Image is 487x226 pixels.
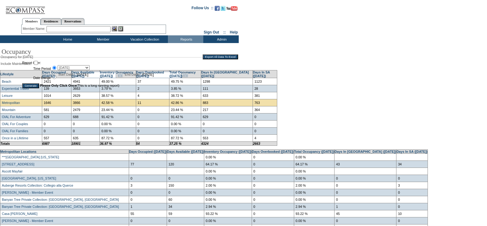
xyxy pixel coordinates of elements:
td: 0 [71,120,99,127]
td: 0 [335,217,396,224]
a: [STREET_ADDRESS] [2,162,34,166]
td: 2.00 % [294,182,334,189]
img: Subscribe to our YouTube Channel [226,6,237,11]
td: 0 [136,127,169,134]
a: Mountain [2,108,15,112]
a: Open the calendar popup. [182,71,189,78]
td: 64.17 % [204,161,252,168]
td: 3 [129,182,167,189]
td: 87.72 % [169,134,201,141]
td: 2421 [42,78,71,85]
td: 42.86 % [169,99,201,106]
td: 0.00 % [204,168,252,175]
td: 1123 [253,78,277,85]
td: 0 [252,210,294,217]
td: 0.00 % [294,175,334,182]
a: Reservations [61,18,84,25]
td: 0 [252,161,294,168]
img: Become our fan on Facebook [215,6,220,11]
img: Follow us on Twitter [221,6,225,11]
a: Days Occupied ([DATE]) [42,70,66,78]
td: 2.94 % [294,203,334,210]
a: Casa [PERSON_NAME] [2,212,37,216]
a: Days Overbooked ([DATE]) [252,150,294,153]
a: Days In SA ([DATE]) [253,70,270,78]
td: 54 [136,141,169,145]
td: 34 [396,161,428,168]
td: 381 [253,92,277,99]
td: 3.79 % [100,85,136,92]
td: 0 [335,175,396,182]
td: 0.00 % [294,196,334,203]
td: Member [85,35,120,43]
label: Date Range [33,76,51,80]
td: 139 [42,85,71,92]
td: 0.00 % [294,153,334,161]
td: 55 [129,210,167,217]
span: Include Maintenance: [1,62,32,65]
td: 0 [396,196,428,203]
td: 49.00 % [100,78,136,85]
a: Metropolitan [2,101,20,105]
td: 0.00 % [169,120,201,127]
td: 3866 [71,99,99,106]
td: 93.22 % [204,210,252,217]
td: 629 [201,113,253,120]
td: 0 [167,217,204,224]
td: 0.00 % [204,196,252,203]
td: 49.75 % [169,78,201,85]
td: 0 [129,175,167,182]
td: 0 [136,113,169,120]
td: 0.00 % [100,120,136,127]
td: 0 [252,182,294,189]
td: 1298 [201,78,253,85]
span: Start Date: [58,73,74,76]
a: Days Available ([DATE]) [167,150,204,153]
td: 0 [396,175,428,182]
td: 0.00 % [294,189,334,196]
td: 0 [252,217,294,224]
td: 553 [201,134,253,141]
td: 0 [253,127,277,134]
a: Follow us on Twitter [221,8,225,11]
td: 1646 [42,99,71,106]
td: 2.94 % [204,203,252,210]
td: 0.00 % [204,189,252,196]
td: 38.72 % [169,92,201,99]
input: Generate [22,83,39,88]
a: Experiential Travel [2,87,29,90]
td: 0 [252,175,294,182]
a: Days In [GEOGRAPHIC_DATA] ([DATE]) [201,70,249,78]
td: 4 [136,92,169,99]
td: 0 [167,175,204,182]
td: 2.00 % [204,182,252,189]
td: 0 [136,120,169,127]
td: 23.44 % [169,106,201,113]
a: [PERSON_NAME] - Member Event [2,219,53,223]
a: Days Occupied ([DATE]) [129,150,167,153]
td: 0.00 % [204,217,252,224]
td: 120 [167,161,204,168]
td: 0 [396,203,428,210]
td: 0 [201,120,253,127]
td: 557 [42,134,71,141]
td: 0 [252,196,294,203]
td: 0 [335,182,396,189]
td: 0 [252,168,294,175]
td: 18901 [71,141,99,145]
div: Member Name: [23,26,47,31]
span: Occupancy for [DATE] [1,55,33,59]
td: 28 [253,85,277,92]
td: Vacation Collection [120,35,168,43]
a: Ascott Mayfair [2,169,23,173]
td: 364 [253,106,277,113]
td: 0.00 % [204,153,252,161]
td: 11 [136,99,169,106]
td: 2629 [71,92,99,99]
td: Home [49,35,85,43]
a: Lifestyle [0,72,14,76]
td: 77 [129,161,167,168]
td: 0 [129,196,167,203]
td: 0 [252,189,294,196]
td: 1014 [42,92,71,99]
